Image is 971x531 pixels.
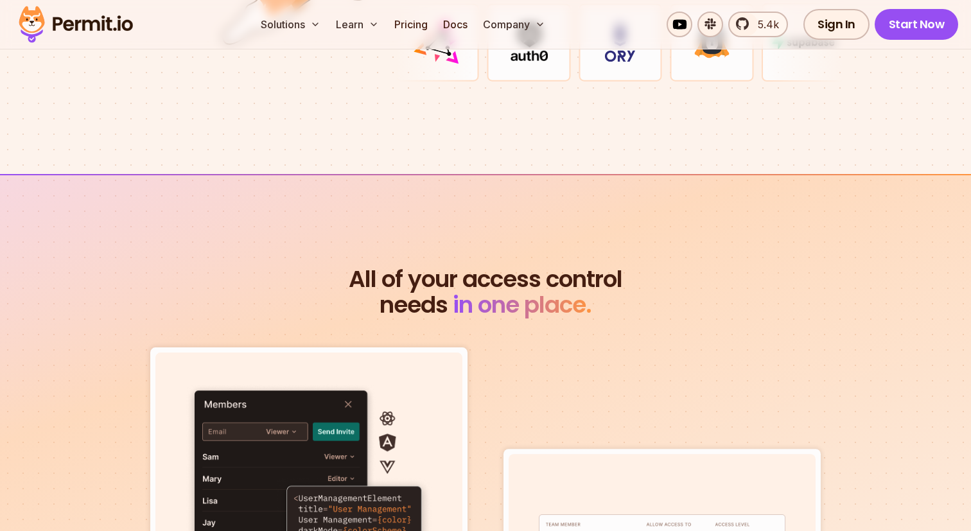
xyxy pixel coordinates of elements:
[453,288,591,321] span: in one place.
[803,9,870,40] a: Sign In
[438,12,473,37] a: Docs
[728,12,788,37] a: 5.4k
[478,12,550,37] button: Company
[750,17,779,32] span: 5.4k
[13,3,139,46] img: Permit logo
[256,12,326,37] button: Solutions
[875,9,959,40] a: Start Now
[116,266,855,292] span: All of your access control
[389,12,433,37] a: Pricing
[116,266,855,318] h2: needs
[331,12,384,37] button: Learn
